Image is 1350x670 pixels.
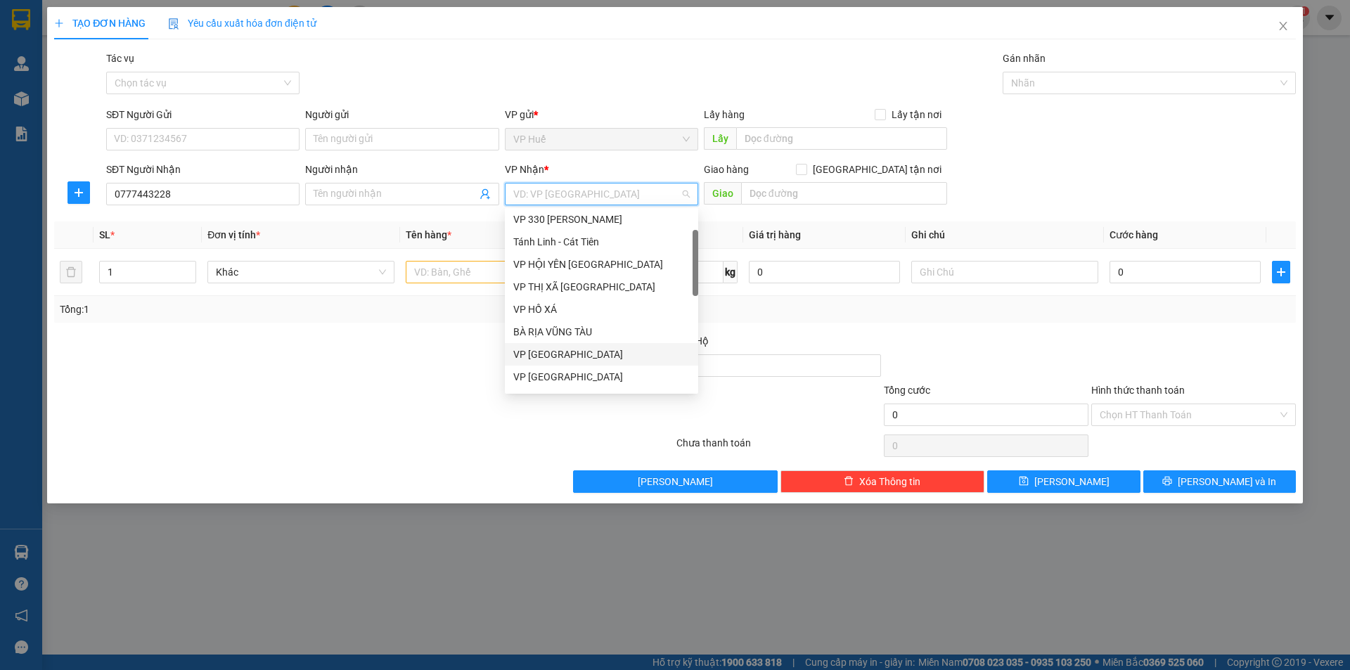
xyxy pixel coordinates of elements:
button: save[PERSON_NAME] [987,470,1140,493]
span: SL [99,229,110,240]
div: Người gửi [305,107,499,122]
div: BÀ RỊA VŨNG TÀU [505,321,698,343]
div: VP THỊ XÃ QUẢNG TRỊ [505,276,698,298]
span: Giá trị hàng [749,229,801,240]
span: [GEOGRAPHIC_DATA] tận nơi [807,162,947,177]
input: Dọc đường [736,127,947,150]
label: Tác vụ [106,53,134,64]
span: kg [724,261,738,283]
input: 0 [749,261,900,283]
div: Chưa thanh toán [675,435,882,460]
div: VP 330 Lê Duẫn [505,208,698,231]
input: VD: Bàn, Ghế [406,261,593,283]
span: delete [844,476,854,487]
div: Tánh Linh - Cát Tiên [505,231,698,253]
button: printer[PERSON_NAME] và In [1143,470,1296,493]
div: VP Lao Bảo [505,388,698,411]
span: VP Nhận [505,164,544,175]
button: delete [60,261,82,283]
div: VP HỘI YÊN HẢI LĂNG [505,253,698,276]
span: close [1278,20,1289,32]
span: [PERSON_NAME] và In [1178,474,1276,489]
span: Khác [216,262,386,283]
div: VP THỊ XÃ [GEOGRAPHIC_DATA] [513,279,690,295]
div: VP gửi [505,107,698,122]
div: SĐT Người Nhận [106,162,300,177]
span: environment [97,94,107,104]
label: Gán nhãn [1003,53,1046,64]
span: plus [54,18,64,28]
span: Giao hàng [704,164,749,175]
div: VP Quảng Bình [505,366,698,388]
span: [PERSON_NAME] [1034,474,1110,489]
div: VP Đà Nẵng [505,343,698,366]
li: Tân Quang Dũng Thành Liên [7,7,204,60]
button: [PERSON_NAME] [573,470,778,493]
div: SĐT Người Gửi [106,107,300,122]
div: VP HỘI YÊN [GEOGRAPHIC_DATA] [513,257,690,272]
div: VP [GEOGRAPHIC_DATA] [513,369,690,385]
th: Ghi chú [906,221,1104,249]
div: VP 330 [PERSON_NAME] [513,212,690,227]
span: Giao [704,182,741,205]
span: TẠO ĐƠN HÀNG [54,18,146,29]
label: Hình thức thanh toán [1091,385,1185,396]
span: Xóa Thông tin [859,474,920,489]
span: Tên hàng [406,229,451,240]
div: VP HỒ XÁ [505,298,698,321]
button: plus [1272,261,1290,283]
b: Bến xe An Sương - Quận 12 [97,94,185,120]
span: Cước hàng [1110,229,1158,240]
span: Yêu cầu xuất hóa đơn điện tử [168,18,316,29]
span: [PERSON_NAME] [638,474,713,489]
span: Lấy tận nơi [886,107,947,122]
div: Tánh Linh - Cát Tiên [513,234,690,250]
button: Close [1264,7,1303,46]
span: environment [7,94,17,104]
span: VP Huế [513,129,690,150]
div: Tổng: 1 [60,302,521,317]
div: BÀ RỊA VŨNG TÀU [513,324,690,340]
input: Dọc đường [741,182,947,205]
span: Lấy hàng [704,109,745,120]
button: plus [67,181,90,204]
span: Lấy [704,127,736,150]
span: Thu Hộ [676,335,709,347]
div: VP HỒ XÁ [513,302,690,317]
div: VP [GEOGRAPHIC_DATA] [513,347,690,362]
img: icon [168,18,179,30]
span: plus [68,187,89,198]
li: VP VP Huế [7,76,97,91]
div: Người nhận [305,162,499,177]
span: printer [1162,476,1172,487]
span: user-add [480,188,491,200]
b: Bến xe Phía [GEOGRAPHIC_DATA] [7,94,94,136]
li: VP VP An Sương [97,76,187,91]
button: deleteXóa Thông tin [780,470,985,493]
span: Đơn vị tính [207,229,260,240]
span: Tổng cước [884,385,930,396]
input: Ghi Chú [911,261,1098,283]
span: plus [1273,266,1290,278]
span: save [1019,476,1029,487]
